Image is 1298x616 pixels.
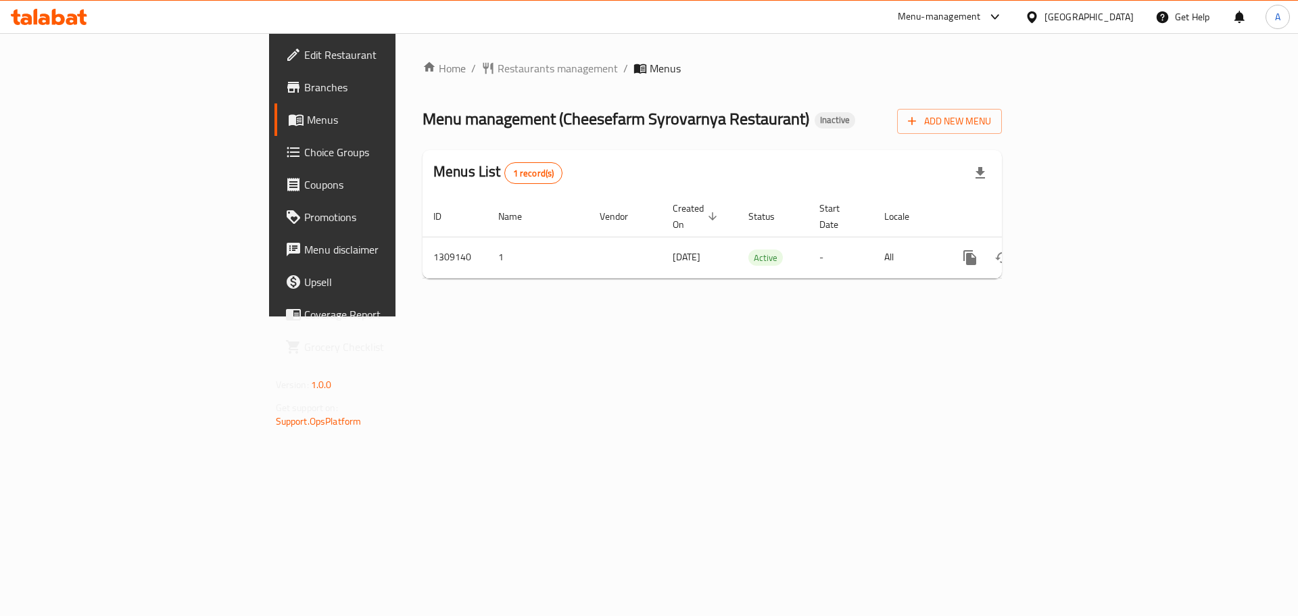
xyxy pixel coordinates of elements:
[897,109,1002,134] button: Add New Menu
[487,237,589,278] td: 1
[274,331,486,363] a: Grocery Checklist
[673,200,721,233] span: Created On
[954,241,986,274] button: more
[481,60,618,76] a: Restaurants management
[274,266,486,298] a: Upsell
[423,60,1002,76] nav: breadcrumb
[623,60,628,76] li: /
[304,47,475,63] span: Edit Restaurant
[276,376,309,394] span: Version:
[650,60,681,76] span: Menus
[964,157,996,189] div: Export file
[304,274,475,290] span: Upsell
[505,167,562,180] span: 1 record(s)
[943,196,1095,237] th: Actions
[600,208,646,224] span: Vendor
[815,114,855,126] span: Inactive
[986,241,1019,274] button: Change Status
[304,241,475,258] span: Menu disclaimer
[274,298,486,331] a: Coverage Report
[274,136,486,168] a: Choice Groups
[311,376,332,394] span: 1.0.0
[815,112,855,128] div: Inactive
[274,201,486,233] a: Promotions
[274,71,486,103] a: Branches
[809,237,873,278] td: -
[498,208,539,224] span: Name
[423,196,1095,279] table: enhanced table
[748,250,783,266] span: Active
[274,39,486,71] a: Edit Restaurant
[433,162,562,184] h2: Menus List
[304,339,475,355] span: Grocery Checklist
[498,60,618,76] span: Restaurants management
[304,79,475,95] span: Branches
[884,208,927,224] span: Locale
[304,306,475,323] span: Coverage Report
[673,248,700,266] span: [DATE]
[307,112,475,128] span: Menus
[276,399,338,417] span: Get support on:
[276,412,362,430] a: Support.OpsPlatform
[274,103,486,136] a: Menus
[274,168,486,201] a: Coupons
[274,233,486,266] a: Menu disclaimer
[1275,9,1280,24] span: A
[748,208,792,224] span: Status
[873,237,943,278] td: All
[504,162,563,184] div: Total records count
[908,113,991,130] span: Add New Menu
[898,9,981,25] div: Menu-management
[304,176,475,193] span: Coupons
[433,208,459,224] span: ID
[423,103,809,134] span: Menu management ( Cheesefarm Syrovarnya Restaurant )
[819,200,857,233] span: Start Date
[1044,9,1134,24] div: [GEOGRAPHIC_DATA]
[304,144,475,160] span: Choice Groups
[304,209,475,225] span: Promotions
